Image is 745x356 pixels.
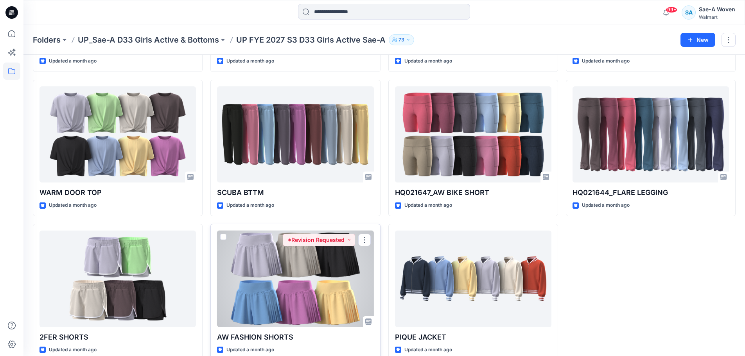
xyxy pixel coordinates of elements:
p: AW FASHION SHORTS [217,332,373,343]
div: SA [682,5,696,20]
a: HQ021644_FLARE LEGGING [573,86,729,183]
p: Updated a month ago [404,346,452,354]
a: Folders [33,34,61,45]
p: Updated a month ago [49,346,97,354]
p: PIQUE JACKET [395,332,551,343]
p: HQ021644_FLARE LEGGING [573,187,729,198]
a: HQ021647_AW BIKE SHORT [395,86,551,183]
a: UP_Sae-A D33 Girls Active & Bottoms [78,34,219,45]
span: 99+ [666,7,677,13]
a: AW FASHION SHORTS [217,231,373,327]
p: HQ021647_AW BIKE SHORT [395,187,551,198]
p: UP FYE 2027 S3 D33 Girls Active Sae-A [236,34,386,45]
p: SCUBA BTTM [217,187,373,198]
p: 73 [399,36,404,44]
div: Sae-A Woven [699,5,735,14]
a: PIQUE JACKET [395,231,551,327]
a: WARM DOOR TOP [39,86,196,183]
p: Updated a month ago [404,201,452,209]
button: New [680,33,715,47]
p: Updated a month ago [582,201,630,209]
p: Updated a month ago [226,346,274,354]
p: Updated a month ago [404,57,452,65]
p: Updated a month ago [49,57,97,65]
p: WARM DOOR TOP [39,187,196,198]
div: Walmart [699,14,735,20]
p: Updated a month ago [582,57,630,65]
p: Updated a month ago [49,201,97,209]
p: Updated a month ago [226,201,274,209]
a: SCUBA BTTM [217,86,373,183]
a: 2FER SHORTS [39,231,196,327]
button: 73 [389,34,414,45]
p: 2FER SHORTS [39,332,196,343]
p: Updated a month ago [226,57,274,65]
